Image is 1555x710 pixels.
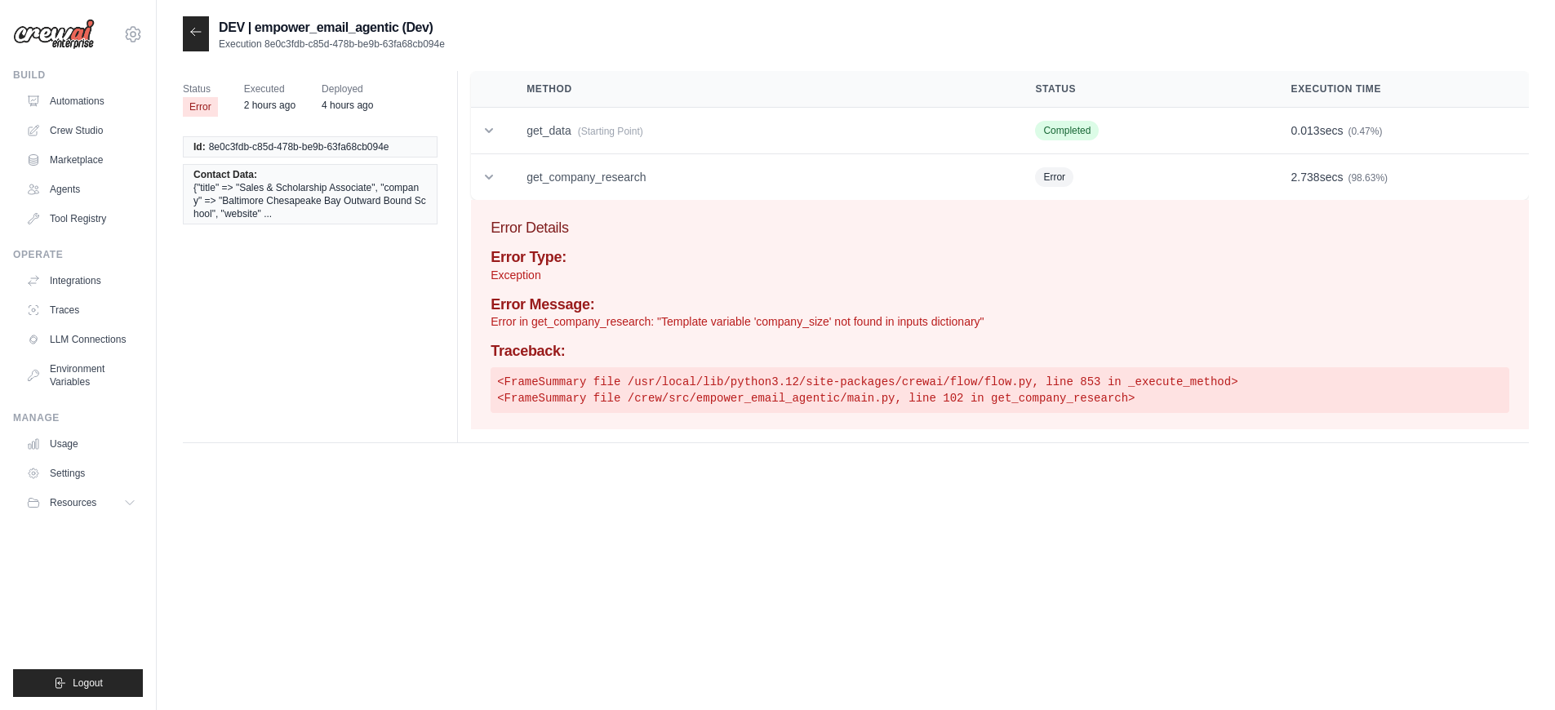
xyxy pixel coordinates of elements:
[322,81,373,97] span: Deployed
[20,356,143,395] a: Environment Variables
[20,88,143,114] a: Automations
[20,118,143,144] a: Crew Studio
[13,69,143,82] div: Build
[13,19,95,50] img: Logo
[193,181,427,220] span: {"title" => "Sales & Scholarship Associate", "company" => "Baltimore Chesapeake Bay Outward Bound...
[1291,124,1320,137] span: 0.013
[1291,171,1320,184] span: 2.738
[491,343,1509,361] h4: Traceback:
[507,71,1015,108] th: Method
[507,154,1015,201] td: get_company_research
[20,490,143,516] button: Resources
[20,297,143,323] a: Traces
[1272,154,1529,201] td: secs
[244,100,295,111] time: August 15, 2025 at 13:04 CDT
[1035,121,1099,140] span: Completed
[20,431,143,457] a: Usage
[20,326,143,353] a: LLM Connections
[1272,108,1529,154] td: secs
[219,18,445,38] h2: DEV | empower_email_agentic (Dev)
[507,108,1015,154] td: get_data
[1348,172,1388,184] span: (98.63%)
[13,669,143,697] button: Logout
[193,140,206,153] span: Id:
[578,126,643,137] span: (Starting Point)
[183,81,218,97] span: Status
[491,216,1509,239] h3: Error Details
[20,206,143,232] a: Tool Registry
[1015,71,1271,108] th: Status
[1035,167,1073,187] span: Error
[244,81,295,97] span: Executed
[50,496,96,509] span: Resources
[491,313,1509,330] p: Error in get_company_research: "Template variable 'company_size' not found in inputs dictionary"
[1272,71,1529,108] th: Execution Time
[73,677,103,690] span: Logout
[491,249,1509,267] h4: Error Type:
[491,367,1509,413] pre: <FrameSummary file /usr/local/lib/python3.12/site-packages/crewai/flow/flow.py, line 853 in _exec...
[491,267,1509,283] p: Exception
[20,268,143,294] a: Integrations
[20,176,143,202] a: Agents
[13,411,143,424] div: Manage
[13,248,143,261] div: Operate
[209,140,389,153] span: 8e0c3fdb-c85d-478b-be9b-63fa68cb094e
[20,147,143,173] a: Marketplace
[1473,632,1555,710] iframe: Chat Widget
[20,460,143,486] a: Settings
[219,38,445,51] p: Execution 8e0c3fdb-c85d-478b-be9b-63fa68cb094e
[1348,126,1382,137] span: (0.47%)
[322,100,373,111] time: August 15, 2025 at 10:33 CDT
[193,168,257,181] span: Contact Data:
[183,97,218,117] span: Error
[491,296,1509,314] h4: Error Message:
